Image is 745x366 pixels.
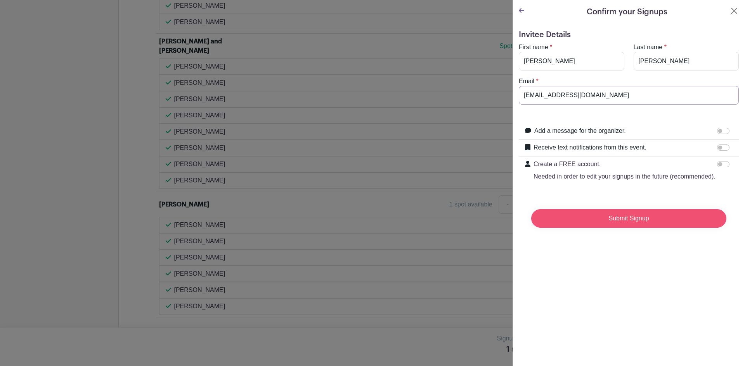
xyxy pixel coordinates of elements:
[534,160,716,169] p: Create a FREE account.
[534,143,646,152] label: Receive text notifications from this event.
[519,30,739,40] h5: Invitee Details
[534,126,626,136] label: Add a message for the organizer.
[534,172,716,181] p: Needed in order to edit your signups in the future (recommended).
[531,209,726,228] input: Submit Signup
[729,6,739,15] button: Close
[519,77,534,86] label: Email
[519,43,548,52] label: First name
[634,43,663,52] label: Last name
[587,6,667,18] h5: Confirm your Signups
